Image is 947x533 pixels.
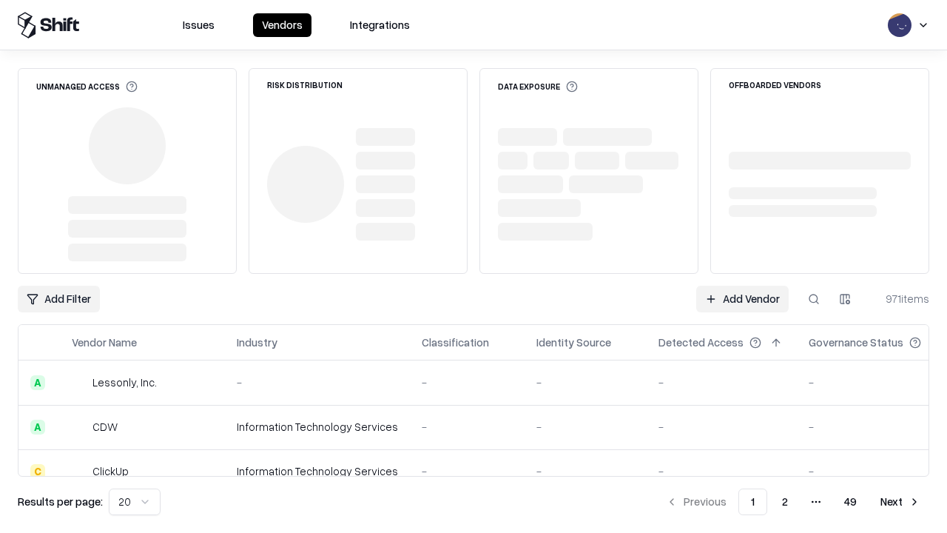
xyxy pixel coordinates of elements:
[72,464,87,479] img: ClickUp
[30,420,45,435] div: A
[422,375,513,390] div: -
[809,419,945,435] div: -
[870,291,929,306] div: 971 items
[92,375,157,390] div: Lessonly, Inc.
[809,463,945,479] div: -
[253,13,311,37] button: Vendors
[422,419,513,435] div: -
[696,286,789,312] a: Add Vendor
[30,375,45,390] div: A
[18,494,103,509] p: Results per page:
[809,375,945,390] div: -
[72,420,87,435] img: CDW
[237,375,398,390] div: -
[36,81,138,93] div: Unmanaged Access
[658,419,785,435] div: -
[174,13,223,37] button: Issues
[267,81,343,89] div: Risk Distribution
[658,375,785,390] div: -
[658,463,785,479] div: -
[341,13,419,37] button: Integrations
[237,335,277,350] div: Industry
[72,375,87,390] img: Lessonly, Inc.
[770,489,800,515] button: 2
[92,419,118,435] div: CDW
[92,463,129,479] div: ClickUp
[237,463,398,479] div: Information Technology Services
[729,81,821,89] div: Offboarded Vendors
[422,463,513,479] div: -
[498,81,578,93] div: Data Exposure
[30,464,45,479] div: C
[536,419,635,435] div: -
[832,489,869,515] button: 49
[809,335,903,350] div: Governance Status
[536,335,611,350] div: Identity Source
[72,335,137,350] div: Vendor Name
[872,489,929,515] button: Next
[738,489,767,515] button: 1
[237,419,398,435] div: Information Technology Services
[422,335,489,350] div: Classification
[657,489,929,515] nav: pagination
[18,286,100,312] button: Add Filter
[658,335,744,350] div: Detected Access
[536,375,635,390] div: -
[536,463,635,479] div: -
